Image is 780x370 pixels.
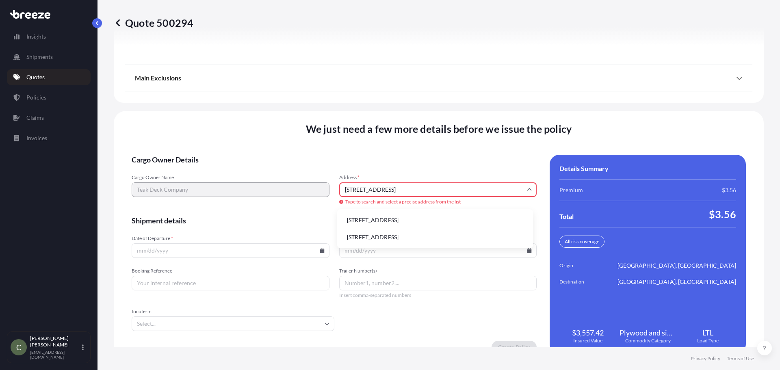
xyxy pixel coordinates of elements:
p: Claims [26,114,44,122]
span: $3.56 [709,208,736,221]
span: Plywood and similar laminated wood; Packing Cases and other Wood Products [620,328,676,338]
input: Your internal reference [132,276,329,290]
span: [GEOGRAPHIC_DATA], [GEOGRAPHIC_DATA] [617,278,736,286]
span: Destination [559,278,605,286]
span: Load Type [697,338,719,344]
span: We just need a few more details before we issue the policy [306,122,572,135]
input: mm/dd/yyyy [132,243,329,258]
input: Select... [132,316,334,331]
a: Terms of Use [727,355,754,362]
span: Cargo Owner Details [132,155,537,164]
span: Commodity Category [625,338,671,344]
a: Quotes [7,69,91,85]
span: Main Exclusions [135,74,181,82]
li: [STREET_ADDRESS] [340,212,530,228]
span: Date of Departure [132,235,329,242]
p: Policies [26,93,46,102]
a: Claims [7,110,91,126]
input: Number1, number2,... [339,276,537,290]
span: Type to search and select a precise address from the list [339,199,537,205]
a: Shipments [7,49,91,65]
p: Invoices [26,134,47,142]
span: Details Summary [559,164,609,173]
a: Invoices [7,130,91,146]
input: mm/dd/yyyy [339,243,537,258]
span: Insured Value [573,338,602,344]
span: Total [559,212,574,221]
a: Insights [7,28,91,45]
span: Insert comma-separated numbers [339,292,537,299]
p: [EMAIL_ADDRESS][DOMAIN_NAME] [30,350,80,359]
span: LTL [702,328,713,338]
span: [GEOGRAPHIC_DATA], [GEOGRAPHIC_DATA] [617,262,736,270]
p: Quote 500294 [114,16,193,29]
li: [STREET_ADDRESS] [340,229,530,245]
div: Main Exclusions [135,68,743,88]
div: All risk coverage [559,236,604,248]
span: $3,557.42 [572,328,604,338]
span: Origin [559,262,605,270]
span: Shipment details [132,216,537,225]
span: Incoterm [132,308,334,315]
span: Trailer Number(s) [339,268,537,274]
p: [PERSON_NAME] [PERSON_NAME] [30,335,80,348]
p: Shipments [26,53,53,61]
span: Booking Reference [132,268,329,274]
span: Address [339,174,537,181]
span: Cargo Owner Name [132,174,329,181]
p: Insights [26,32,46,41]
input: Cargo owner address [339,182,537,197]
span: C [16,343,21,351]
span: Premium [559,186,583,194]
p: Quotes [26,73,45,81]
button: Create Policy [492,341,537,354]
a: Policies [7,89,91,106]
a: Privacy Policy [691,355,720,362]
span: $3.56 [722,186,736,194]
p: Create Policy [498,343,530,351]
